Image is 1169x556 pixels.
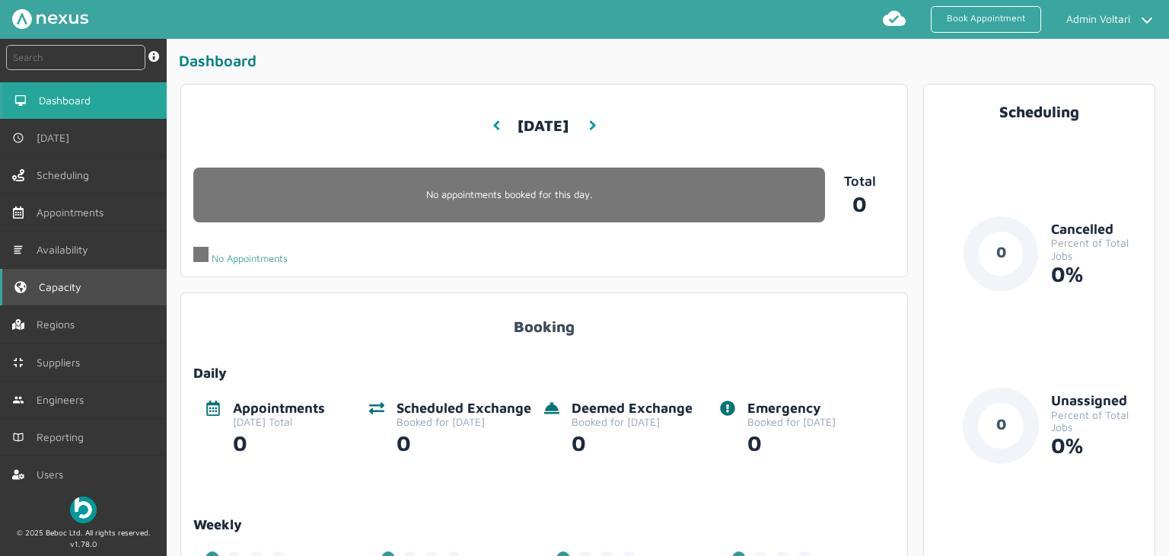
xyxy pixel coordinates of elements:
text: 0 [996,415,1006,433]
span: Users [37,468,69,481]
img: Nexus [12,9,88,29]
img: md-list.svg [12,244,24,256]
img: scheduling-left-menu.svg [12,169,24,181]
div: Booking [193,305,894,335]
a: Weekly [193,517,894,533]
img: md-desktop.svg [14,94,27,107]
img: md-time.svg [12,132,24,144]
text: 0 [996,243,1006,260]
div: Booked for [DATE] [747,416,836,428]
span: Engineers [37,394,90,406]
input: Search by: Ref, PostCode, MPAN, MPRN, Account, Customer [6,45,145,70]
div: 0% [1051,262,1142,286]
img: Beboc Logo [70,497,97,523]
img: appointments-left-menu.svg [12,206,24,219]
div: Percent of Total Jobs [1051,237,1142,261]
div: 0 [233,428,325,455]
span: Capacity [39,281,88,293]
img: md-cloud-done.svg [882,6,906,30]
img: regions.left-menu.svg [12,318,24,331]
img: md-book.svg [12,431,24,443]
p: No appointments booked for this day. [193,189,824,200]
a: 0UnassignedPercent of Total Jobs0% [936,388,1142,488]
span: Appointments [37,206,110,219]
div: 0 [747,428,836,455]
img: capacity-left-menu.svg [14,281,27,293]
div: Booked for [DATE] [397,416,531,428]
div: No Appointments [193,247,288,264]
div: Dashboard [179,51,1163,76]
div: Appointments [233,401,325,417]
div: 0 [572,428,693,455]
a: 0CancelledPercent of Total Jobs0% [936,216,1142,316]
span: Reporting [37,431,90,443]
img: user-left-menu.svg [12,468,24,481]
div: Cancelled [1051,222,1142,238]
a: 0 [825,189,895,216]
span: Availability [37,244,94,256]
span: Dashboard [39,94,97,107]
div: Scheduling [936,103,1142,120]
div: Deemed Exchange [572,401,693,417]
div: Booked for [DATE] [572,416,693,428]
span: Scheduling [37,169,95,181]
img: md-people.svg [12,394,24,406]
span: Suppliers [37,356,86,369]
a: Book Appointment [931,6,1041,33]
div: Scheduled Exchange [397,401,531,417]
div: 0% [1051,433,1142,458]
img: md-contract.svg [12,356,24,369]
div: Emergency [747,401,836,417]
span: Regions [37,318,81,331]
h3: [DATE] [518,105,569,147]
div: Unassigned [1051,393,1142,409]
div: Daily [193,366,894,382]
div: 0 [397,428,531,455]
div: Percent of Total Jobs [1051,409,1142,433]
p: Total [825,174,895,190]
div: [DATE] Total [233,416,325,428]
span: [DATE] [37,132,75,144]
